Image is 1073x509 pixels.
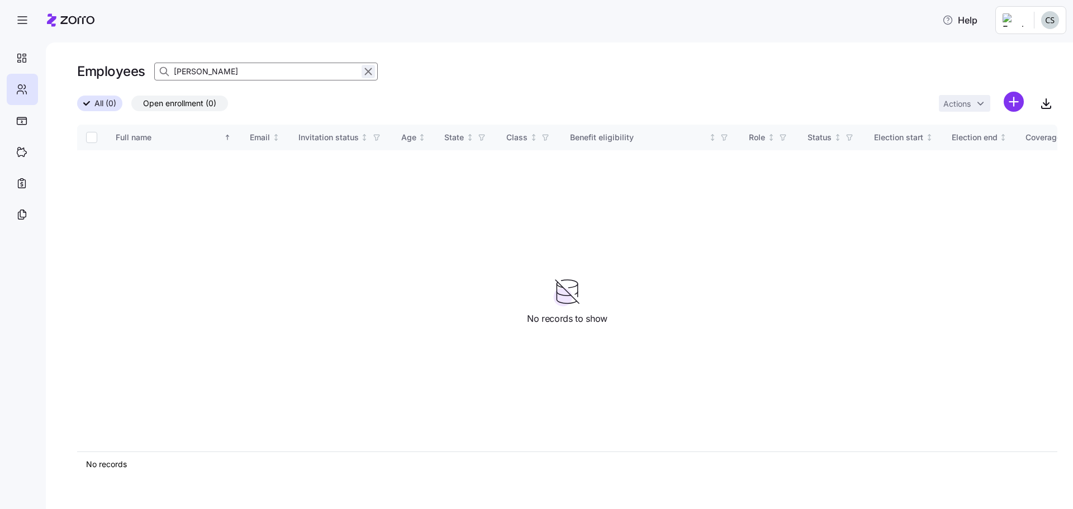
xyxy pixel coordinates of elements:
[506,131,528,144] div: Class
[942,13,977,27] span: Help
[1041,11,1059,29] img: 2df6d97b4bcaa7f1b4a2ee07b0c0b24b
[435,125,497,150] th: StateNot sorted
[224,134,231,141] div: Sorted ascending
[865,125,943,150] th: Election startNot sorted
[570,131,706,144] div: Benefit eligibility
[527,312,607,326] span: No records to show
[925,134,933,141] div: Not sorted
[874,131,923,144] div: Election start
[952,131,998,144] div: Election end
[933,9,986,31] button: Help
[834,134,842,141] div: Not sorted
[116,131,222,144] div: Full name
[749,131,765,144] div: Role
[94,96,116,111] span: All (0)
[77,63,145,80] h1: Employees
[289,125,392,150] th: Invitation statusNot sorted
[767,134,775,141] div: Not sorted
[709,134,716,141] div: Not sorted
[298,131,359,144] div: Invitation status
[1004,92,1024,112] svg: add icon
[1003,13,1025,27] img: Employer logo
[939,95,990,112] button: Actions
[392,125,436,150] th: AgeNot sorted
[272,134,280,141] div: Not sorted
[943,100,971,108] span: Actions
[999,134,1007,141] div: Not sorted
[808,131,832,144] div: Status
[241,125,289,150] th: EmailNot sorted
[154,63,378,80] input: Search Employees
[250,131,270,144] div: Email
[466,134,474,141] div: Not sorted
[799,125,865,150] th: StatusNot sorted
[360,134,368,141] div: Not sorted
[86,132,97,143] input: Select all records
[107,125,241,150] th: Full nameSorted ascending
[561,125,740,150] th: Benefit eligibilityNot sorted
[143,96,216,111] span: Open enrollment (0)
[497,125,561,150] th: ClassNot sorted
[86,459,1048,470] div: No records
[943,125,1017,150] th: Election endNot sorted
[740,125,799,150] th: RoleNot sorted
[530,134,538,141] div: Not sorted
[418,134,426,141] div: Not sorted
[401,131,416,144] div: Age
[444,131,464,144] div: State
